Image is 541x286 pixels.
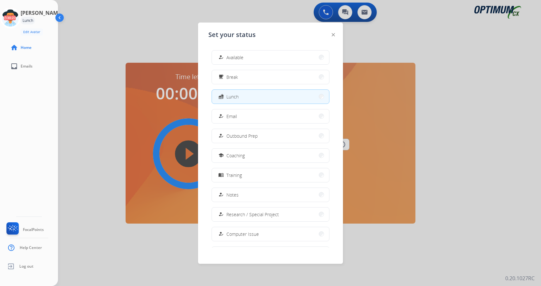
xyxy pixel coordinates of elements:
span: Training [226,172,242,179]
span: Break [226,74,238,80]
button: Email [212,109,329,123]
span: Log out [19,264,33,269]
span: Lunch [226,93,239,100]
span: Coaching [226,152,245,159]
mat-icon: how_to_reg [218,231,224,237]
mat-icon: school [218,153,224,158]
button: Break [212,70,329,84]
mat-icon: how_to_reg [218,133,224,139]
span: FocalPoints [23,227,44,232]
mat-icon: fastfood [218,94,224,99]
span: Email [226,113,237,120]
mat-icon: how_to_reg [218,114,224,119]
a: FocalPoints [5,222,44,237]
button: Available [212,51,329,64]
button: Internet Issue [212,247,329,261]
p: 0.20.1027RC [505,274,535,282]
mat-icon: home [10,44,18,51]
button: Computer Issue [212,227,329,241]
span: Research / Special Project [226,211,279,218]
mat-icon: inbox [10,62,18,70]
mat-icon: how_to_reg [218,212,224,217]
button: Training [212,168,329,182]
span: Set your status [208,30,256,39]
mat-icon: how_to_reg [218,55,224,60]
span: Notes [226,191,239,198]
button: Research / Special Project [212,208,329,221]
span: Emails [21,64,33,69]
img: close-button [332,33,335,36]
span: Computer Issue [226,231,259,237]
button: Outbound Prep [212,129,329,143]
span: Help Center [20,245,42,250]
span: Home [21,45,32,50]
button: Lunch [212,90,329,104]
span: Available [226,54,243,61]
mat-icon: free_breakfast [218,74,224,80]
mat-icon: how_to_reg [218,192,224,198]
span: Outbound Prep [226,133,258,139]
h3: [PERSON_NAME] [21,9,62,17]
div: Lunch [21,17,35,24]
button: Coaching [212,149,329,162]
mat-icon: menu_book [218,172,224,178]
button: Edit Avatar [21,28,43,36]
button: Notes [212,188,329,202]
